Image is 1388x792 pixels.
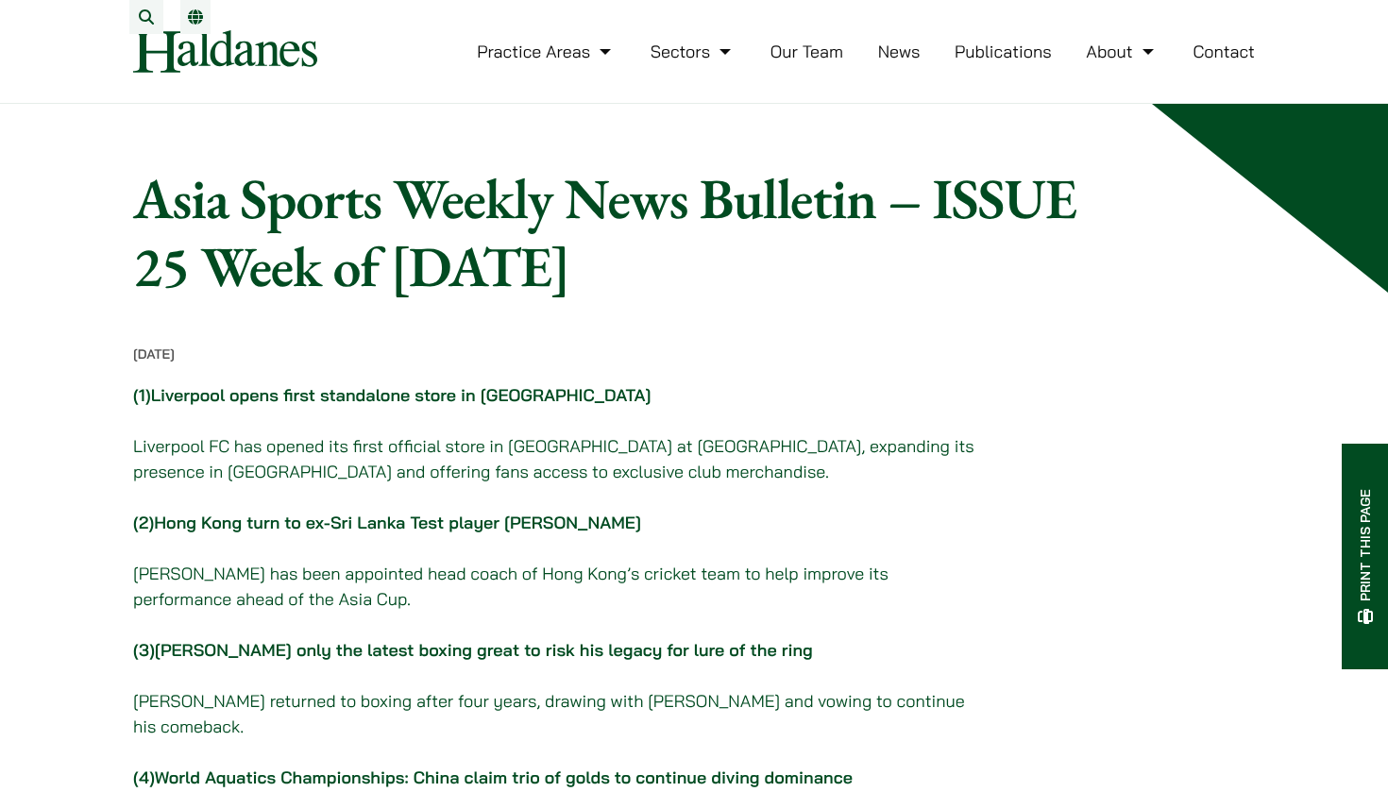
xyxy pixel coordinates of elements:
[1086,41,1158,62] a: About
[878,41,921,62] a: News
[133,384,151,406] strong: (1)
[1193,41,1255,62] a: Contact
[133,639,155,661] strong: (3)
[651,41,736,62] a: Sectors
[151,384,652,406] a: Liverpool opens first standalone store in [GEOGRAPHIC_DATA]
[155,767,853,788] a: World Aquatics Championships: China claim trio of golds to continue diving dominance
[133,345,175,362] time: [DATE]
[955,41,1052,62] a: Publications
[133,164,1113,300] h1: Asia Sports Weekly News Bulletin – ISSUE 25 Week of [DATE]
[477,41,616,62] a: Practice Areas
[133,767,155,788] b: (4)
[133,512,154,533] strong: (2)
[155,639,813,661] a: [PERSON_NAME] only the latest boxing great to risk his legacy for lure of the ring
[133,561,974,612] p: [PERSON_NAME] has been appointed head coach of Hong Kong’s cricket team to help improve its perfo...
[154,512,641,533] a: Hong Kong turn to ex-Sri Lanka Test player [PERSON_NAME]
[770,41,843,62] a: Our Team
[188,9,203,25] a: Switch to EN
[133,688,974,739] p: [PERSON_NAME] returned to boxing after four years, drawing with [PERSON_NAME] and vowing to conti...
[133,433,974,484] p: Liverpool FC has opened its first official store in [GEOGRAPHIC_DATA] at [GEOGRAPHIC_DATA], expan...
[133,30,317,73] img: Logo of Haldanes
